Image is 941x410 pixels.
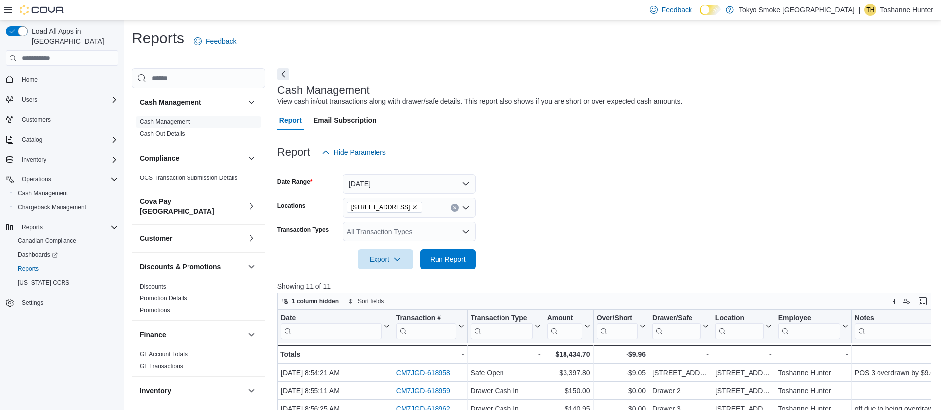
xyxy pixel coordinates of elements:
[18,154,50,166] button: Inventory
[2,93,122,107] button: Users
[547,314,590,339] button: Amount
[778,314,840,339] div: Employee
[10,276,122,290] button: [US_STATE] CCRS
[140,386,244,396] button: Inventory
[281,314,382,323] div: Date
[132,28,184,48] h1: Reports
[14,277,73,289] a: [US_STATE] CCRS
[140,294,187,302] span: Promotion Details
[917,295,929,307] button: Enter fullscreen
[190,31,240,51] a: Feedback
[6,68,118,336] nav: Complex example
[14,249,118,261] span: Dashboards
[547,314,582,323] div: Amount
[778,385,848,397] div: Toshanne Hunter
[739,4,855,16] p: Tokyo Smoke [GEOGRAPHIC_DATA]
[470,349,540,360] div: -
[14,187,72,199] a: Cash Management
[715,314,772,339] button: Location
[18,114,55,126] a: Customers
[14,201,118,213] span: Chargeback Management
[277,178,313,186] label: Date Range
[18,237,76,245] span: Canadian Compliance
[18,296,118,309] span: Settings
[596,314,637,339] div: Over/Short
[18,74,42,86] a: Home
[18,94,118,106] span: Users
[28,26,118,46] span: Load All Apps in [GEOGRAPHIC_DATA]
[14,263,118,275] span: Reports
[351,202,410,212] span: [STREET_ADDRESS]
[277,84,370,96] h3: Cash Management
[14,201,90,213] a: Chargeback Management
[2,133,122,147] button: Catalog
[18,154,118,166] span: Inventory
[715,314,764,339] div: Location
[18,134,46,146] button: Catalog
[246,200,257,212] button: Cova Pay [GEOGRAPHIC_DATA]
[470,367,540,379] div: Safe Open
[412,204,418,210] button: Remove 450 Yonge St from selection in this group
[140,262,244,272] button: Discounts & Promotions
[314,111,376,130] span: Email Subscription
[430,254,466,264] span: Run Report
[2,113,122,127] button: Customers
[596,349,645,360] div: -$9.96
[778,314,840,323] div: Employee
[334,147,386,157] span: Hide Parameters
[140,330,244,340] button: Finance
[14,187,118,199] span: Cash Management
[22,223,43,231] span: Reports
[596,385,645,397] div: $0.00
[140,283,166,290] a: Discounts
[18,203,86,211] span: Chargeback Management
[140,386,171,396] h3: Inventory
[140,196,244,216] button: Cova Pay [GEOGRAPHIC_DATA]
[396,314,456,323] div: Transaction #
[281,385,390,397] div: [DATE] 8:55:11 AM
[396,314,464,339] button: Transaction #
[18,73,118,85] span: Home
[715,349,772,360] div: -
[462,228,470,235] button: Open list of options
[22,176,51,183] span: Operations
[281,314,382,339] div: Date
[140,351,188,358] span: GL Account Totals
[470,385,540,397] div: Drawer Cash In
[18,94,41,106] button: Users
[22,136,42,144] span: Catalog
[778,314,848,339] button: Employee
[140,130,185,138] span: Cash Out Details
[246,233,257,244] button: Customer
[652,314,709,339] button: Drawer/Safe
[132,172,265,188] div: Compliance
[547,385,590,397] div: $150.00
[18,174,55,185] button: Operations
[140,175,238,181] a: OCS Transaction Submission Details
[396,314,456,339] div: Transaction # URL
[22,116,51,124] span: Customers
[140,153,179,163] h3: Compliance
[140,295,187,302] a: Promotion Details
[22,299,43,307] span: Settings
[140,130,185,137] a: Cash Out Details
[10,234,122,248] button: Canadian Compliance
[14,249,62,261] a: Dashboards
[18,189,68,197] span: Cash Management
[281,367,390,379] div: [DATE] 8:54:21 AM
[18,279,69,287] span: [US_STATE] CCRS
[277,146,310,158] h3: Report
[864,4,876,16] div: Toshanne Hunter
[246,385,257,397] button: Inventory
[596,314,645,339] button: Over/Short
[778,349,848,360] div: -
[277,68,289,80] button: Next
[2,295,122,310] button: Settings
[277,281,938,291] p: Showing 11 of 11
[140,283,166,291] span: Discounts
[246,96,257,108] button: Cash Management
[596,314,637,323] div: Over/Short
[547,367,590,379] div: $3,397.80
[140,306,170,314] span: Promotions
